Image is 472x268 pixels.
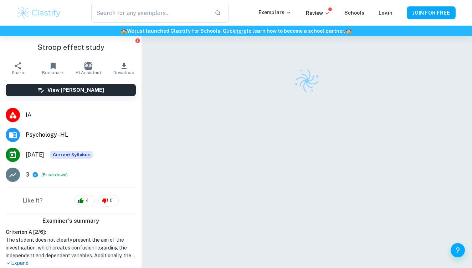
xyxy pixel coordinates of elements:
button: JOIN FOR FREE [407,6,456,19]
span: Current Syllabus [50,151,93,159]
span: IA [26,111,136,119]
span: AI Assistant [76,70,101,75]
h6: We just launched Clastify for Schools. Click to learn how to become a school partner. [1,27,471,35]
button: AI Assistant [71,58,106,78]
p: Review [306,9,330,17]
h1: Stroop effect study [6,42,136,53]
p: Expand [6,259,136,267]
div: 0 [98,195,119,206]
a: Schools [344,10,364,16]
div: 4 [74,195,95,206]
input: Search for any exemplars... [91,3,209,23]
span: Download [113,70,134,75]
img: AI Assistant [84,62,92,70]
h1: The student does not clearly present the aim of the investigation, which creates confusion regard... [6,236,136,259]
p: Exemplars [258,9,292,16]
span: Share [12,70,24,75]
a: Login [379,10,393,16]
span: 4 [82,197,93,204]
p: 3 [26,170,29,179]
h6: Criterion A [ 2 / 6 ]: [6,228,136,236]
span: Psychology - HL [26,131,136,139]
span: ( ) [41,172,68,178]
button: Help and Feedback [451,243,465,257]
h6: View [PERSON_NAME] [47,86,104,94]
button: Download [106,58,142,78]
span: 0 [106,197,117,204]
button: Breakdown [43,172,66,178]
img: Clastify logo [16,6,62,20]
span: [DATE] [26,151,44,159]
span: Bookmark [42,70,64,75]
a: here [235,28,246,34]
div: This exemplar is based on the current syllabus. Feel free to refer to it for inspiration/ideas wh... [50,151,93,159]
img: Clastify logo [291,65,323,97]
span: 🏫 [345,28,352,34]
h6: Examiner's summary [3,217,139,225]
button: View [PERSON_NAME] [6,84,136,96]
span: 🏫 [121,28,127,34]
button: Report issue [135,38,140,43]
h6: Like it? [23,196,43,205]
button: Bookmark [35,58,71,78]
